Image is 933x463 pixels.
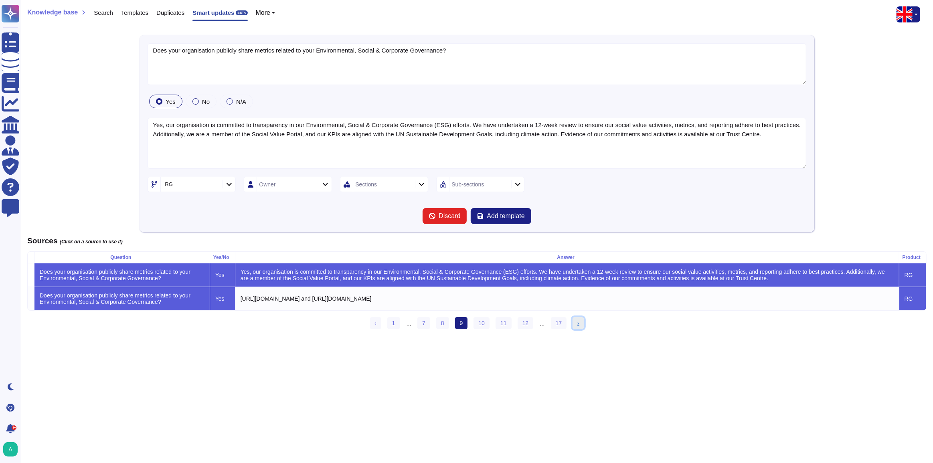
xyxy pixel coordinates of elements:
div: RG [903,270,923,280]
div: Sections [355,182,377,187]
a: 7 [417,317,430,329]
div: Yes/No [213,255,232,260]
span: Knowledge base [27,9,78,16]
div: Owner [259,182,275,187]
span: Templates [121,10,148,16]
div: Question [38,255,206,260]
div: BETA [236,10,247,15]
div: ... [540,317,545,330]
div: Yes, our organisation is committed to transparency in our Environmental, Social & Corporate Gover... [239,267,896,283]
span: Discard [439,213,460,219]
span: › [577,320,579,326]
button: user [2,441,23,458]
button: More [256,10,275,16]
a: 8 [436,317,449,329]
h2: Sources [27,236,927,245]
img: en [897,6,913,22]
div: Answer [239,255,896,260]
span: Search [94,10,113,16]
button: Discard [423,208,467,224]
span: No [202,98,210,105]
span: More [256,10,270,16]
a: 1 [387,317,400,329]
div: [URL][DOMAIN_NAME] and [URL][DOMAIN_NAME] [239,293,896,304]
a: 17 [551,317,567,329]
span: (Click on a source to use it) [60,239,123,245]
span: Yes [166,98,175,105]
div: Does your organisation publicly share metrics related to your Environmental, Social & Corporate G... [38,267,206,283]
img: user [3,442,18,457]
div: Yes [213,293,232,304]
div: ... [407,317,412,330]
div: Yes [213,270,232,280]
a: 12 [518,317,534,329]
a: 11 [496,317,512,329]
button: Add template [471,208,531,224]
span: N/A [236,98,246,105]
span: Duplicates [156,10,184,16]
span: Add template [487,213,524,219]
textarea: Does your organisation publicly share metrics related to your Environmental, Social & Corporate G... [148,43,806,85]
div: Product [903,255,923,260]
div: Does your organisation publicly share metrics related to your Environmental, Social & Corporate G... [38,290,206,307]
a: 10 [474,317,490,329]
textarea: Yes, our organisation is committed to transparency in our Environmental, Social & Corporate Gover... [148,118,806,169]
div: RG [903,293,923,304]
span: ‹ [374,320,376,326]
div: RG [165,182,173,187]
span: Smart updates [192,10,234,16]
span: 9 [455,317,468,329]
div: Sub-sections [451,182,484,187]
div: 9+ [12,425,16,430]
